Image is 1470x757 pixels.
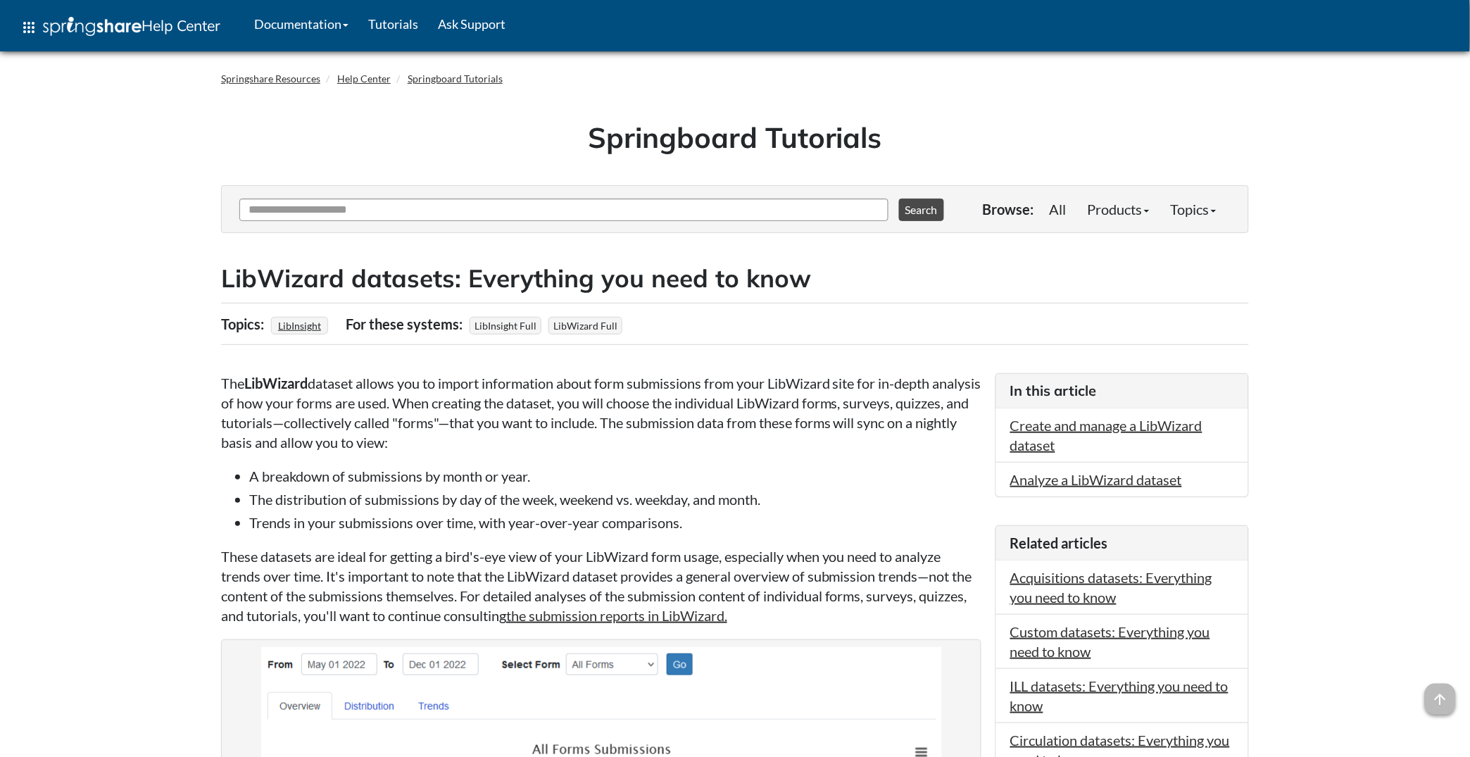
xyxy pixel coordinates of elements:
span: apps [20,19,37,36]
h1: Springboard Tutorials [232,118,1238,157]
span: LibInsight Full [470,317,541,334]
a: Help Center [337,73,391,85]
div: For these systems: [346,311,466,337]
li: A breakdown of submissions by month or year. [249,466,981,486]
a: Acquisitions datasets: Everything you need to know [1010,569,1212,606]
a: arrow_upward [1425,685,1456,702]
span: Related articles [1010,534,1108,551]
a: ILL datasets: Everything you need to know [1010,677,1229,714]
a: Documentation [244,6,358,42]
h3: In this article [1010,381,1234,401]
a: Springboard Tutorials [408,73,503,85]
a: Tutorials [358,6,428,42]
p: These datasets are ideal for getting a bird's-eye view of your LibWizard form usage, especially w... [221,546,981,625]
a: Custom datasets: Everything you need to know [1010,623,1210,660]
li: The distribution of submissions by day of the week, weekend vs. weekday, and month. [249,489,981,509]
h2: LibWizard datasets: Everything you need to know [221,261,1249,296]
p: Browse: [983,199,1034,219]
a: Ask Support [428,6,515,42]
a: the submission reports in LibWizard. [506,607,727,624]
a: Products [1077,195,1160,223]
div: Topics: [221,311,268,337]
span: Help Center [142,16,220,35]
a: Springshare Resources [221,73,320,85]
span: arrow_upward [1425,684,1456,715]
a: Create and manage a LibWizard dataset [1010,417,1202,453]
a: Topics [1160,195,1227,223]
a: LibInsight [276,315,323,336]
li: Trends in your submissions over time, with year-over-year comparisons. [249,513,981,532]
a: All [1039,195,1077,223]
strong: LibWizard [244,375,308,392]
span: LibWizard Full [548,317,622,334]
p: The dataset allows you to import information about form submissions from your LibWizard site for ... [221,373,981,452]
img: Springshare [43,17,142,36]
a: apps Help Center [11,6,230,49]
button: Search [899,199,944,221]
a: Analyze a LibWizard dataset [1010,471,1182,488]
